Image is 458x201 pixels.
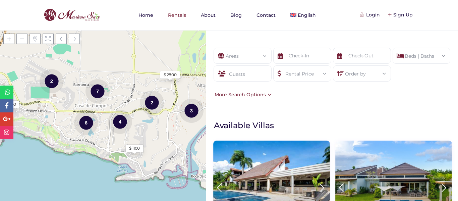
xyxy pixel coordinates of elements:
[333,48,391,64] input: Check-Out
[74,110,98,135] div: 6
[179,98,204,123] div: 3
[298,12,316,18] span: English
[214,120,455,131] h1: Available Villas
[85,79,110,104] div: 7
[42,7,102,23] img: logo
[219,48,266,60] div: Areas
[338,66,386,78] div: Order by
[40,68,64,94] div: 2
[361,11,380,18] div: Login
[388,11,413,18] div: Sign Up
[273,48,331,64] input: Check-In
[164,72,177,78] div: $ 2800
[398,48,445,60] div: Beds | Baths
[4,101,16,107] div: $ 1000
[214,65,272,82] div: Guests
[279,66,326,78] div: Rental Price
[129,145,140,151] div: $ 1100
[140,90,164,115] div: 2
[213,91,272,98] div: More Search Options
[108,109,132,134] div: 4
[53,64,153,100] div: Loading Maps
